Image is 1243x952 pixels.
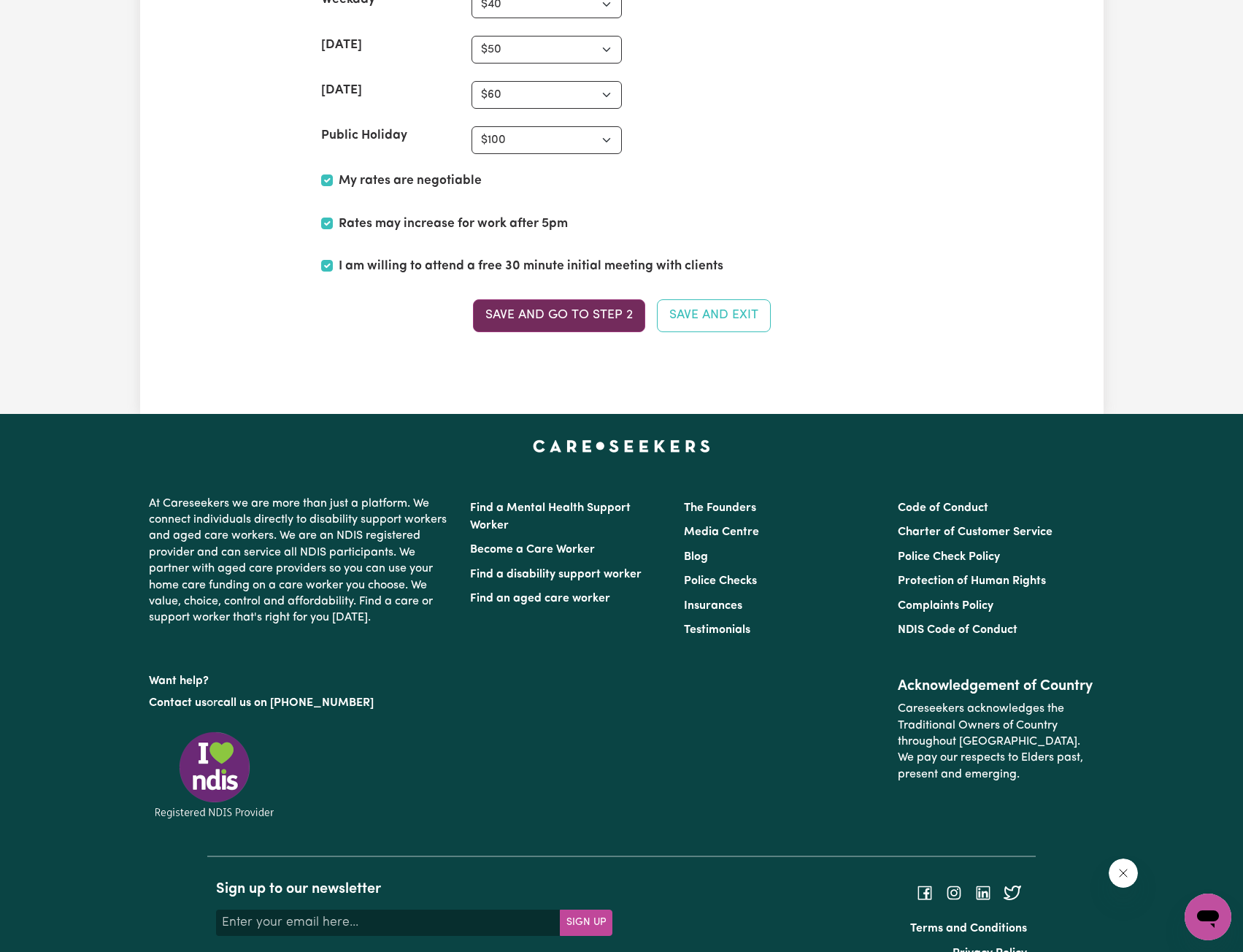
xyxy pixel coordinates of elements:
a: Contact us [149,697,207,709]
button: Save and go to Step 2 [473,299,645,331]
label: [DATE] [321,36,362,55]
label: My rates are negotiable [339,172,482,191]
a: Blog [684,551,708,563]
p: At Careseekers we are more than just a platform. We connect individuals directly to disability su... [149,490,453,632]
a: Protection of Human Rights [898,575,1046,587]
h2: Sign up to our newsletter [216,880,613,898]
iframe: Close message [1109,859,1138,888]
a: Insurances [684,600,742,612]
a: Police Checks [684,575,757,587]
a: Charter of Customer Service [898,526,1052,538]
span: Need any help? [9,10,88,22]
a: NDIS Code of Conduct [898,624,1017,636]
a: The Founders [684,502,756,514]
label: Public Holiday [321,126,407,145]
input: Enter your email here... [216,910,561,936]
a: Code of Conduct [898,502,988,514]
a: Follow Careseekers on Instagram [945,886,963,898]
label: [DATE] [321,81,362,100]
label: I am willing to attend a free 30 minute initial meeting with clients [339,257,723,276]
a: Complaints Policy [898,600,993,612]
a: Find a disability support worker [470,569,642,580]
p: or [149,689,453,717]
a: Testimonials [684,624,750,636]
a: Careseekers home page [533,440,710,452]
a: Find a Mental Health Support Worker [470,502,631,531]
a: Find an aged care worker [470,593,610,604]
button: Save and Exit [657,299,771,331]
p: Careseekers acknowledges the Traditional Owners of Country throughout [GEOGRAPHIC_DATA]. We pay o... [898,695,1094,788]
a: Follow Careseekers on Facebook [916,886,934,898]
p: Want help? [149,667,453,689]
button: Subscribe [560,910,612,936]
a: Become a Care Worker [470,544,595,556]
a: Media Centre [684,526,759,538]
label: Rates may increase for work after 5pm [339,215,568,234]
iframe: Button to launch messaging window [1185,894,1231,940]
h2: Acknowledgement of Country [898,677,1094,695]
img: Registered NDIS provider [149,729,280,821]
a: Terms and Conditions [910,923,1027,934]
a: call us on [PHONE_NUMBER] [218,697,374,709]
a: Follow Careseekers on LinkedIn [974,886,992,898]
a: Follow Careseekers on Twitter [1004,886,1021,898]
a: Police Check Policy [898,551,1000,563]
